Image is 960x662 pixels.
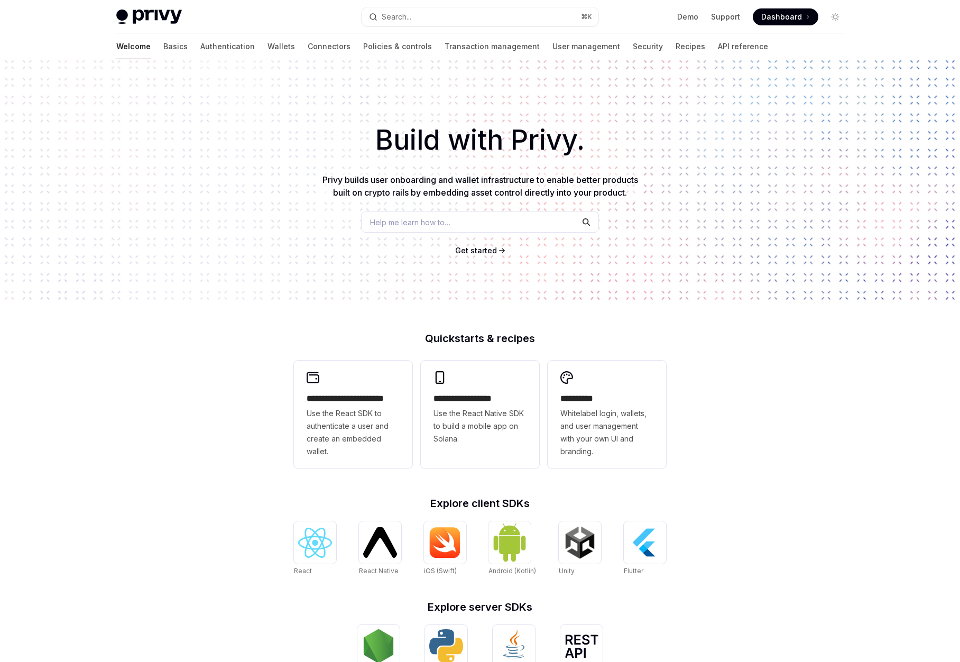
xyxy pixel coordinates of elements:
[370,217,450,228] span: Help me learn how to…
[718,34,768,59] a: API reference
[624,567,643,575] span: Flutter
[308,34,350,59] a: Connectors
[633,34,663,59] a: Security
[359,567,399,575] span: React Native
[563,526,597,559] img: Unity
[363,34,432,59] a: Policies & controls
[761,12,802,22] span: Dashboard
[294,521,336,576] a: ReactReact
[548,361,666,468] a: **** *****Whitelabel login, wallets, and user management with your own UI and branding.
[565,635,598,658] img: REST API
[559,567,575,575] span: Unity
[307,407,400,458] span: Use the React SDK to authenticate a user and create an embedded wallet.
[116,10,182,24] img: light logo
[560,407,653,458] span: Whitelabel login, wallets, and user management with your own UI and branding.
[421,361,539,468] a: **** **** **** ***Use the React Native SDK to build a mobile app on Solana.
[116,34,151,59] a: Welcome
[200,34,255,59] a: Authentication
[424,521,466,576] a: iOS (Swift)iOS (Swift)
[552,34,620,59] a: User management
[294,567,312,575] span: React
[488,567,536,575] span: Android (Kotlin)
[628,526,662,559] img: Flutter
[677,12,698,22] a: Demo
[363,527,397,557] img: React Native
[676,34,705,59] a: Recipes
[455,246,497,255] span: Get started
[298,528,332,558] img: React
[455,245,497,256] a: Get started
[382,11,411,23] div: Search...
[559,521,601,576] a: UnityUnity
[322,174,638,198] span: Privy builds user onboarding and wallet infrastructure to enable better products built on crypto ...
[267,34,295,59] a: Wallets
[428,527,462,558] img: iOS (Swift)
[624,521,666,576] a: FlutterFlutter
[581,13,592,21] span: ⌘ K
[294,602,666,612] h2: Explore server SDKs
[493,522,527,562] img: Android (Kotlin)
[294,333,666,344] h2: Quickstarts & recipes
[424,567,457,575] span: iOS (Swift)
[711,12,740,22] a: Support
[445,34,540,59] a: Transaction management
[433,407,527,445] span: Use the React Native SDK to build a mobile app on Solana.
[827,8,844,25] button: Toggle dark mode
[362,7,598,26] button: Search...⌘K
[753,8,818,25] a: Dashboard
[294,498,666,509] h2: Explore client SDKs
[359,521,401,576] a: React NativeReact Native
[163,34,188,59] a: Basics
[488,521,536,576] a: Android (Kotlin)Android (Kotlin)
[17,119,943,161] h1: Build with Privy.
